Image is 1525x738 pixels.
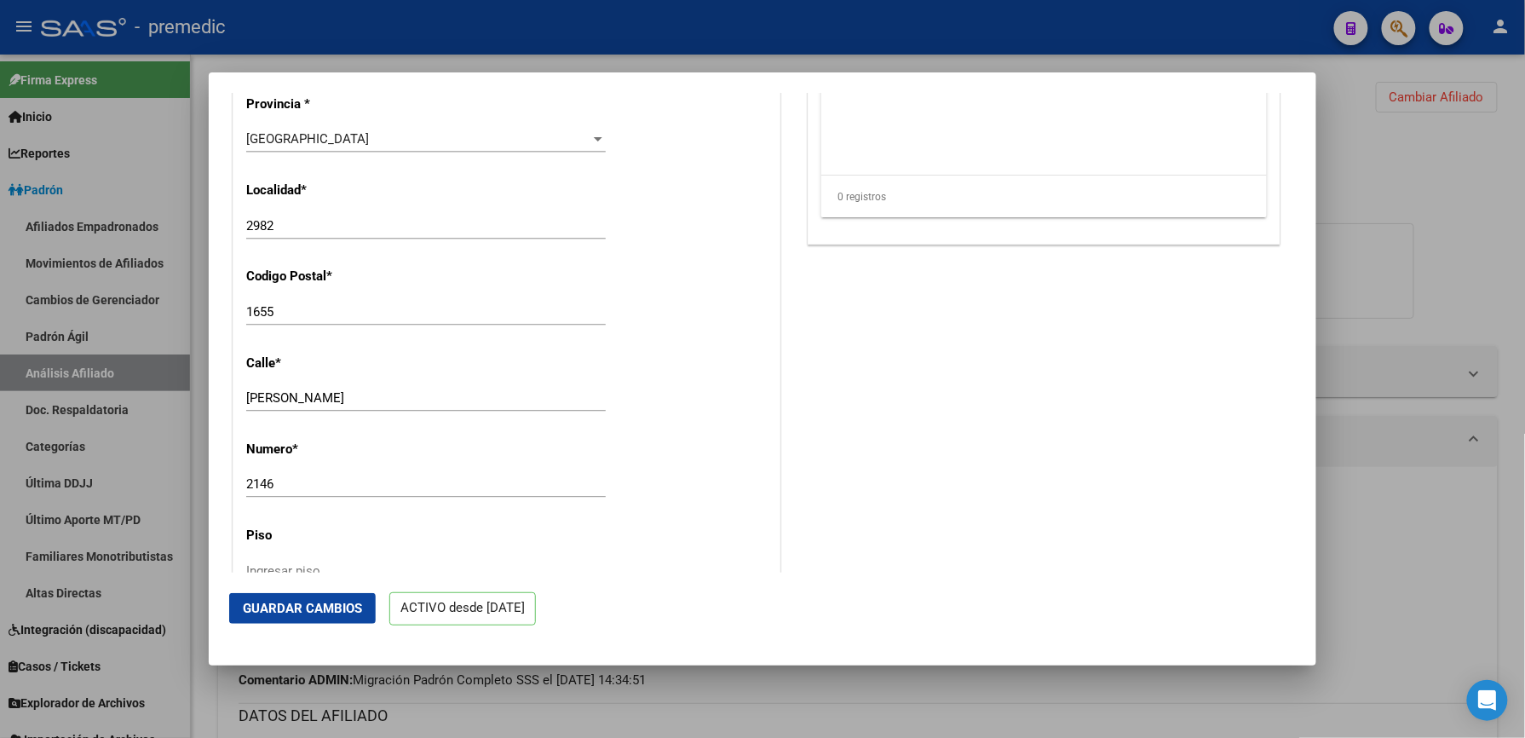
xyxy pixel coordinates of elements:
[246,440,402,459] p: Numero
[246,95,402,114] p: Provincia *
[246,267,402,286] p: Codigo Postal
[243,601,362,616] span: Guardar Cambios
[246,526,402,545] p: Piso
[246,131,369,147] span: [GEOGRAPHIC_DATA]
[389,592,536,626] p: ACTIVO desde [DATE]
[246,181,402,200] p: Localidad
[246,354,402,373] p: Calle
[821,176,1267,218] div: 0 registros
[229,593,376,624] button: Guardar Cambios
[1467,680,1508,721] div: Open Intercom Messenger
